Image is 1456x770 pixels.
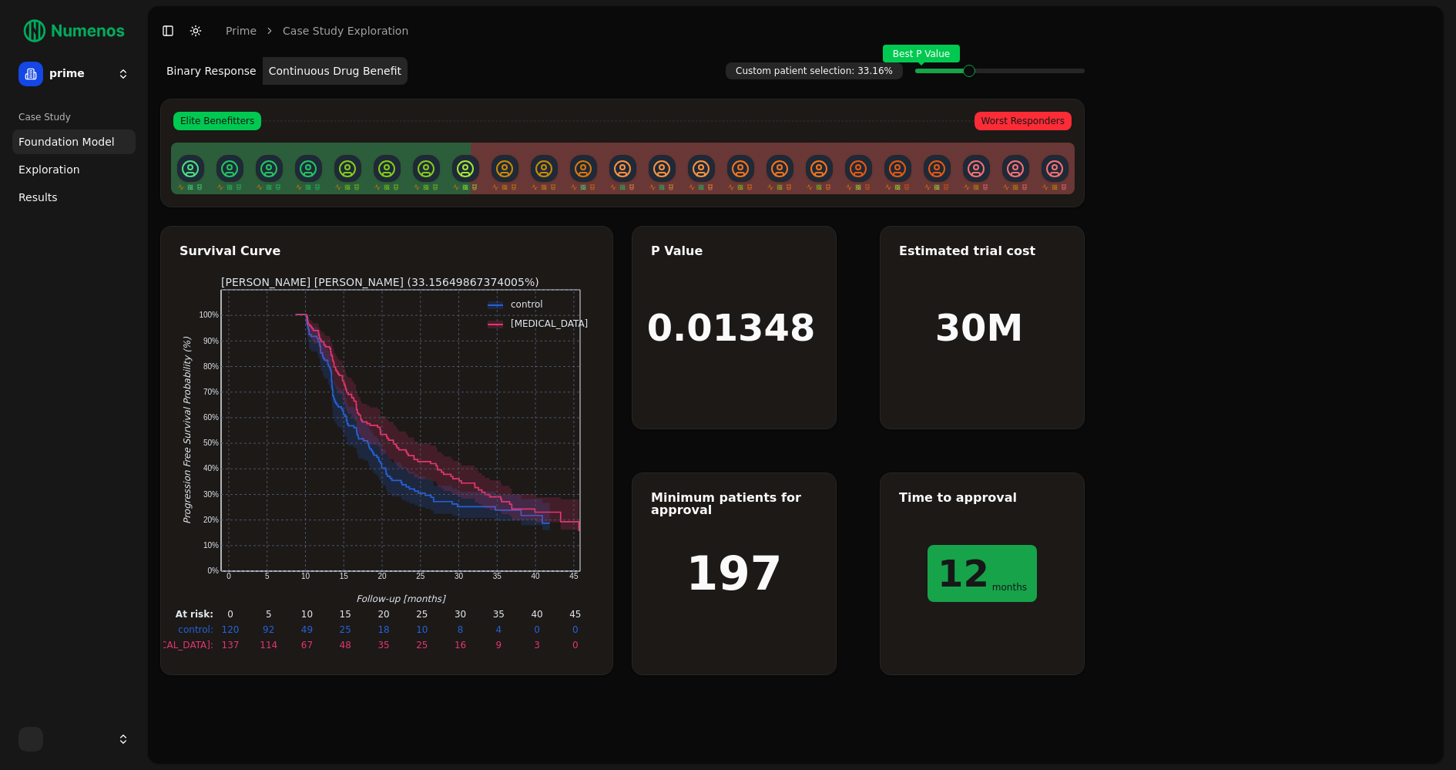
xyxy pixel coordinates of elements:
span: Results [18,190,58,205]
h1: 197 [686,550,782,597]
text: 60% [203,413,218,422]
div: Survival Curve [179,245,594,257]
text: 114 [260,640,277,651]
text: 0 [572,624,579,635]
text: 20 [377,609,389,620]
text: 40 [531,609,542,620]
text: 10% [203,541,218,550]
text: 120 [221,624,239,635]
text: 10 [300,572,310,580]
text: 18 [377,624,389,635]
span: prime [49,67,111,81]
text: 4 [495,624,502,635]
text: 67 [300,640,312,651]
text: 40 [531,572,540,580]
text: [MEDICAL_DATA]: [133,640,213,651]
text: 20% [203,516,218,524]
text: [MEDICAL_DATA] [511,318,588,329]
text: 48 [339,640,351,651]
text: At risk: [175,609,213,620]
h1: 30M [935,309,1024,346]
text: 3 [534,640,540,651]
text: 0 [227,609,233,620]
text: control [511,299,543,310]
text: 0% [207,567,219,575]
text: 45 [569,609,581,620]
text: 35 [492,572,502,580]
text: 9 [495,640,502,651]
span: months [992,583,1027,592]
text: 30 [455,572,464,580]
text: 0 [534,624,540,635]
text: 92 [263,624,274,635]
a: Case Study Exploration [283,23,408,39]
text: 80% [203,362,218,371]
text: 20 [377,572,387,580]
text: 35 [492,609,504,620]
text: 70% [203,388,218,396]
span: Exploration [18,162,80,177]
a: Results [12,185,136,210]
text: 40% [203,464,218,472]
text: 137 [221,640,239,651]
text: 25 [339,624,351,635]
a: Exploration [12,157,136,182]
text: 10 [300,609,312,620]
span: Custom patient selection: 33.16% [726,62,903,79]
text: 15 [339,572,348,580]
text: control: [178,624,213,635]
nav: breadcrumb [226,23,408,39]
text: 5 [264,572,269,580]
text: 25 [416,572,425,580]
button: prime [12,55,136,92]
a: prime [226,23,257,39]
button: Continuous Drug Benefit [263,57,408,85]
text: 16 [454,640,465,651]
text: 8 [457,624,463,635]
text: 25 [416,640,428,651]
img: Numenos [12,12,136,49]
text: Follow-up [months] [356,593,446,604]
span: Elite Benefitters [173,112,261,130]
text: 0 [572,640,579,651]
text: [PERSON_NAME] [PERSON_NAME] (33.15649867374005%) [221,276,539,288]
h1: 12 [938,555,989,592]
text: 0 [226,572,231,580]
text: 45 [569,572,579,580]
span: Worst Responders [975,112,1072,130]
text: 30% [203,490,218,499]
text: 15 [339,609,351,620]
text: 50% [203,439,218,447]
text: 25 [416,609,428,620]
div: Case Study [12,105,136,129]
button: Binary Response [160,57,263,85]
a: Foundation Model [12,129,136,154]
text: 10 [416,624,428,635]
text: 5 [265,609,271,620]
text: Progression Free Survival Probability (%) [182,337,193,524]
text: 90% [203,337,218,345]
span: Best P Value [883,45,960,62]
h1: 0.01348 [647,309,816,346]
span: Foundation Model [18,134,115,150]
text: 35 [377,640,389,651]
text: 30 [454,609,465,620]
text: 100% [199,311,219,319]
text: 49 [300,624,312,635]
